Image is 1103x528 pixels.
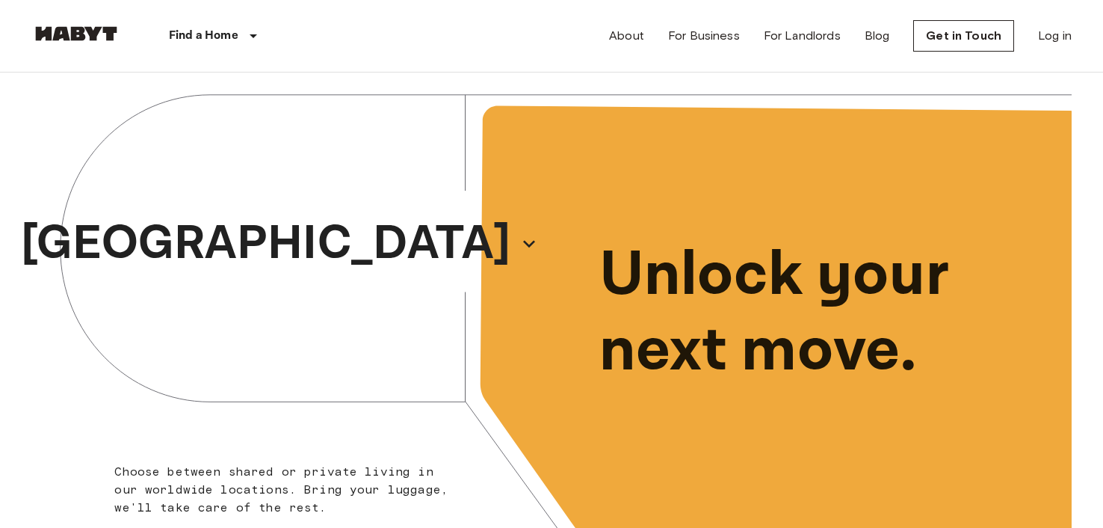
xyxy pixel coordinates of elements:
[913,20,1014,52] a: Get in Touch
[609,27,644,45] a: About
[15,203,544,284] button: [GEOGRAPHIC_DATA]
[668,27,740,45] a: For Business
[114,463,457,517] p: Choose between shared or private living in our worldwide locations. Bring your luggage, we'll tak...
[21,208,511,280] p: [GEOGRAPHIC_DATA]
[865,27,890,45] a: Blog
[169,27,238,45] p: Find a Home
[764,27,841,45] a: For Landlords
[31,26,121,41] img: Habyt
[1038,27,1072,45] a: Log in
[599,238,1048,389] p: Unlock your next move.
